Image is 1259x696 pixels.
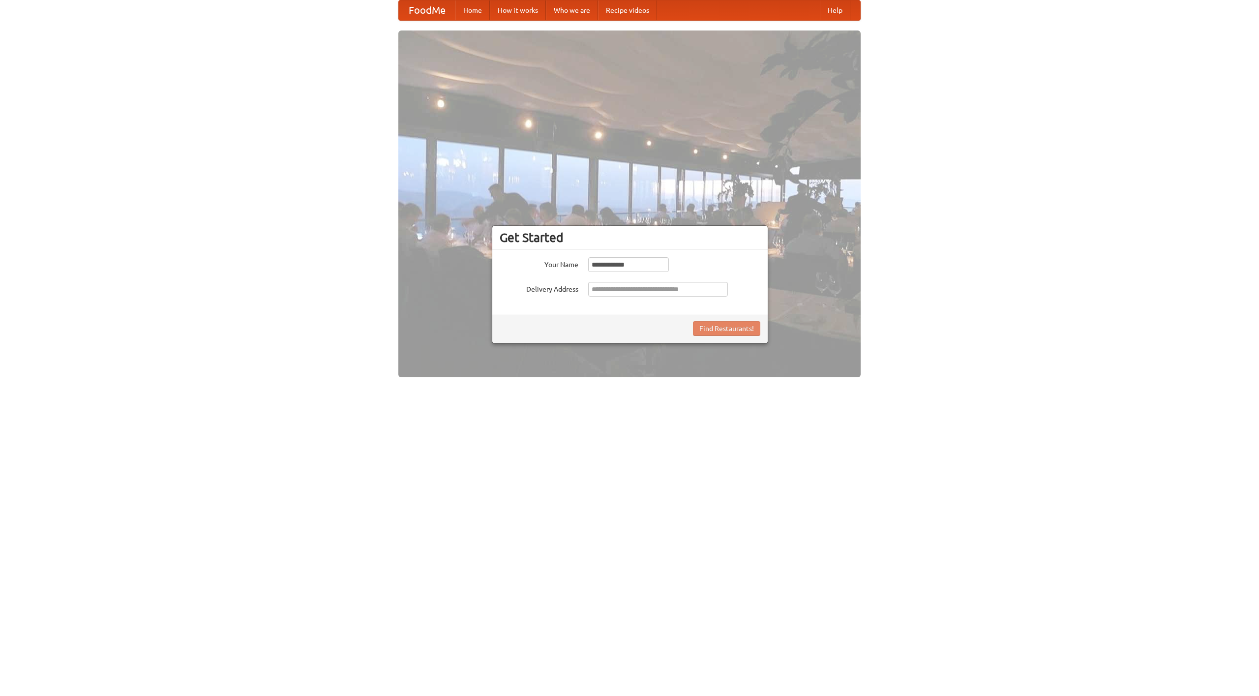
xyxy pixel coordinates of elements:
a: Who we are [546,0,598,20]
button: Find Restaurants! [693,321,760,336]
a: Recipe videos [598,0,657,20]
label: Your Name [500,257,578,270]
label: Delivery Address [500,282,578,294]
a: Help [820,0,850,20]
a: How it works [490,0,546,20]
a: FoodMe [399,0,455,20]
a: Home [455,0,490,20]
h3: Get Started [500,230,760,245]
